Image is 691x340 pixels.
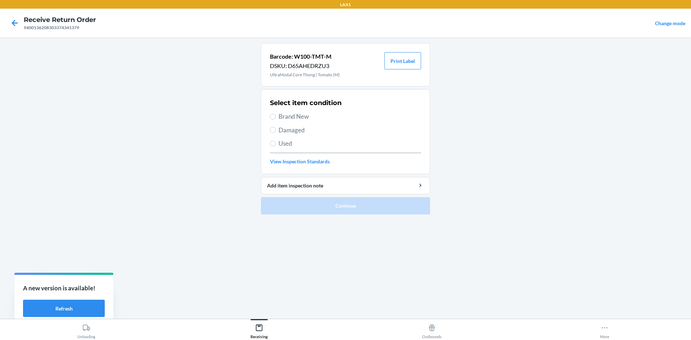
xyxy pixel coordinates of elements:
div: 9400136208303374341379 [24,24,96,31]
div: Add item inspection note [267,182,424,189]
p: LAX1 [340,1,351,8]
button: Refresh [23,300,105,317]
button: Outbounds [345,319,518,339]
button: Add item inspection note [261,177,430,194]
button: Continue [261,197,430,214]
a: Change mode [655,20,685,26]
span: Used [279,139,421,148]
div: More [600,321,609,339]
input: Used [270,141,276,146]
h4: Receive Return Order [24,15,96,24]
p: DSKU: D65AHEDRZU3 [270,62,340,70]
input: Damaged [270,127,276,133]
h2: Select item condition [270,98,342,108]
button: Receiving [173,319,345,339]
p: UltraModal Core Thong | Tomato (M) [270,72,340,78]
input: Brand New [270,114,276,119]
p: A new version is available! [23,284,105,293]
button: More [518,319,691,339]
button: Print Label [384,52,421,69]
div: Outbounds [422,321,442,339]
a: View Inspection Standards [270,158,421,165]
span: Brand New [279,112,421,121]
p: Barcode: W100-TMT-M [270,52,340,61]
span: Damaged [279,126,421,135]
div: Unloading [77,321,95,339]
div: Receiving [250,321,268,339]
